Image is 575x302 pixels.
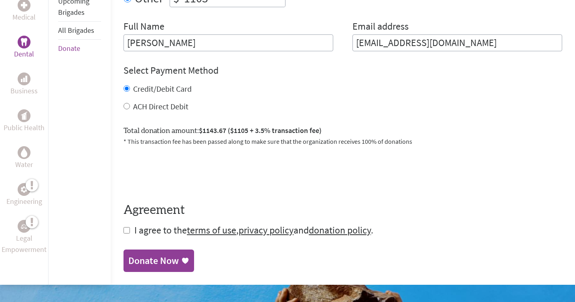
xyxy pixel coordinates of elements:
[6,196,42,207] p: Engineering
[124,250,194,272] a: Donate Now
[10,85,38,97] p: Business
[58,40,101,57] li: Donate
[21,224,27,229] img: Legal Empowerment
[352,34,562,51] input: Your Email
[21,112,27,120] img: Public Health
[199,126,322,135] span: $1143.67 ($1105 + 3.5% transaction fee)
[58,22,101,40] li: All Brigades
[21,76,27,82] img: Business
[352,20,409,34] label: Email address
[124,125,322,137] label: Total donation amount:
[133,84,192,94] label: Credit/Debit Card
[15,146,33,170] a: WaterWater
[124,64,562,77] h4: Select Payment Method
[124,20,164,34] label: Full Name
[124,34,333,51] input: Enter Full Name
[58,26,94,35] a: All Brigades
[128,254,179,267] div: Donate Now
[12,12,36,23] p: Medical
[2,233,47,255] p: Legal Empowerment
[124,137,562,146] p: * This transaction fee has been passed along to make sure that the organization receives 100% of ...
[18,146,30,159] div: Water
[21,2,27,8] img: Medical
[124,203,562,217] h4: Agreement
[14,48,34,60] p: Dental
[21,38,27,46] img: Dental
[18,220,30,233] div: Legal Empowerment
[18,183,30,196] div: Engineering
[10,72,38,97] a: BusinessBusiness
[18,109,30,122] div: Public Health
[18,36,30,48] div: Dental
[21,148,27,157] img: Water
[187,224,236,236] a: terms of use
[309,224,371,236] a: donation policy
[133,101,188,111] label: ACH Direct Debit
[14,36,34,60] a: DentalDental
[239,224,294,236] a: privacy policy
[18,72,30,85] div: Business
[4,109,45,133] a: Public HealthPublic Health
[2,220,47,255] a: Legal EmpowermentLegal Empowerment
[6,183,42,207] a: EngineeringEngineering
[4,122,45,133] p: Public Health
[134,224,373,236] span: I agree to the , and .
[21,186,27,192] img: Engineering
[58,44,80,53] a: Donate
[15,159,33,170] p: Water
[124,156,245,187] iframe: reCAPTCHA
